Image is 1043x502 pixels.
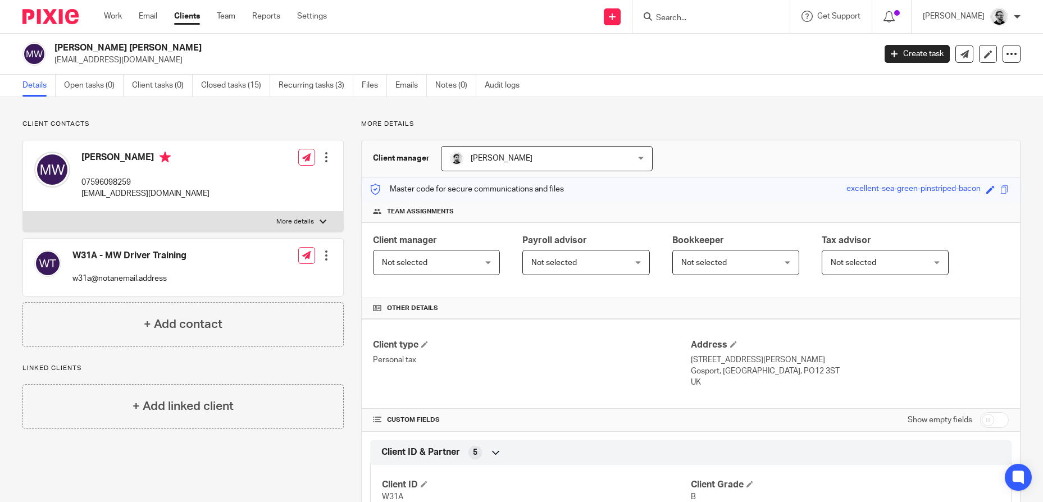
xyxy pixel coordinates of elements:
[822,236,871,245] span: Tax advisor
[279,75,353,97] a: Recurring tasks (3)
[297,11,327,22] a: Settings
[373,153,430,164] h3: Client manager
[22,75,56,97] a: Details
[373,416,691,425] h4: CUSTOM FIELDS
[531,259,577,267] span: Not selected
[473,447,477,458] span: 5
[387,207,454,216] span: Team assignments
[691,354,1009,366] p: [STREET_ADDRESS][PERSON_NAME]
[471,154,532,162] span: [PERSON_NAME]
[362,75,387,97] a: Files
[691,493,696,501] span: B
[382,479,691,491] h4: Client ID
[132,75,193,97] a: Client tasks (0)
[691,339,1009,351] h4: Address
[54,42,705,54] h2: [PERSON_NAME] [PERSON_NAME]
[681,259,727,267] span: Not selected
[831,259,876,267] span: Not selected
[201,75,270,97] a: Closed tasks (15)
[144,316,222,333] h4: + Add contact
[382,493,403,501] span: W31A
[22,364,344,373] p: Linked clients
[370,184,564,195] p: Master code for secure communications and files
[34,152,70,188] img: svg%3E
[691,377,1009,388] p: UK
[34,250,61,277] img: svg%3E
[373,339,691,351] h4: Client type
[435,75,476,97] a: Notes (0)
[22,42,46,66] img: svg%3E
[81,188,209,199] p: [EMAIL_ADDRESS][DOMAIN_NAME]
[373,354,691,366] p: Personal tax
[104,11,122,22] a: Work
[885,45,950,63] a: Create task
[72,250,186,262] h4: W31A - MW Driver Training
[72,273,186,284] p: w31a@notanemail.address
[817,12,860,20] span: Get Support
[450,152,463,165] img: Cam_2025.jpg
[217,11,235,22] a: Team
[252,11,280,22] a: Reports
[846,183,981,196] div: excellent-sea-green-pinstriped-bacon
[54,54,868,66] p: [EMAIL_ADDRESS][DOMAIN_NAME]
[395,75,427,97] a: Emails
[522,236,587,245] span: Payroll advisor
[22,120,344,129] p: Client contacts
[22,9,79,24] img: Pixie
[139,11,157,22] a: Email
[373,236,437,245] span: Client manager
[160,152,171,163] i: Primary
[174,11,200,22] a: Clients
[655,13,756,24] input: Search
[923,11,985,22] p: [PERSON_NAME]
[672,236,724,245] span: Bookkeeper
[81,152,209,166] h4: [PERSON_NAME]
[81,177,209,188] p: 07596098259
[382,259,427,267] span: Not selected
[990,8,1008,26] img: Jack_2025.jpg
[908,414,972,426] label: Show empty fields
[691,479,1000,491] h4: Client Grade
[64,75,124,97] a: Open tasks (0)
[381,446,460,458] span: Client ID & Partner
[691,366,1009,377] p: Gosport, [GEOGRAPHIC_DATA], PO12 3ST
[361,120,1021,129] p: More details
[387,304,438,313] span: Other details
[485,75,528,97] a: Audit logs
[276,217,314,226] p: More details
[133,398,234,415] h4: + Add linked client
